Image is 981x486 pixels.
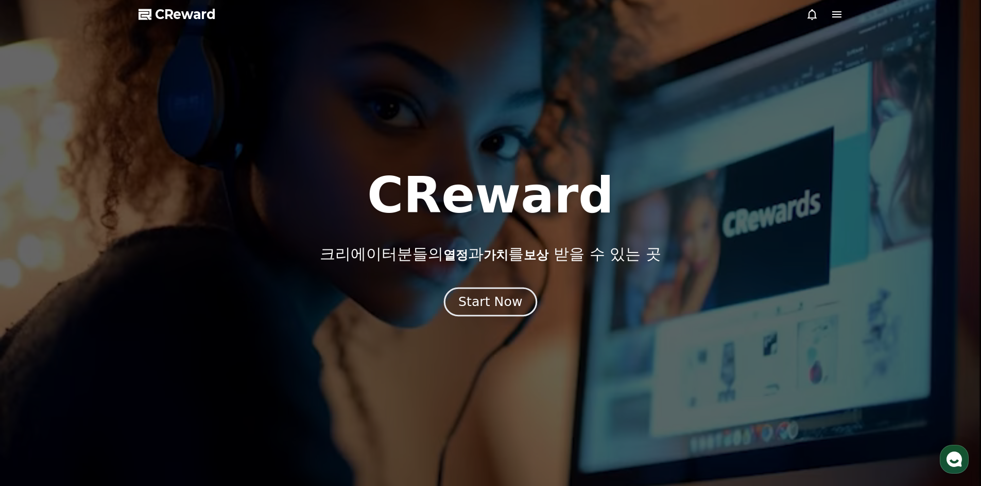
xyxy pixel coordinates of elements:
[320,245,661,263] p: 크리에이터분들의 과 를 받을 수 있는 곳
[68,326,133,352] a: 대화
[3,326,68,352] a: 홈
[159,341,171,350] span: 설정
[484,248,508,262] span: 가치
[458,293,522,311] div: Start Now
[133,326,198,352] a: 설정
[367,171,614,220] h1: CReward
[524,248,548,262] span: 보상
[446,298,535,308] a: Start Now
[444,287,537,316] button: Start Now
[443,248,468,262] span: 열정
[94,342,107,350] span: 대화
[139,6,216,23] a: CReward
[155,6,216,23] span: CReward
[32,341,39,350] span: 홈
